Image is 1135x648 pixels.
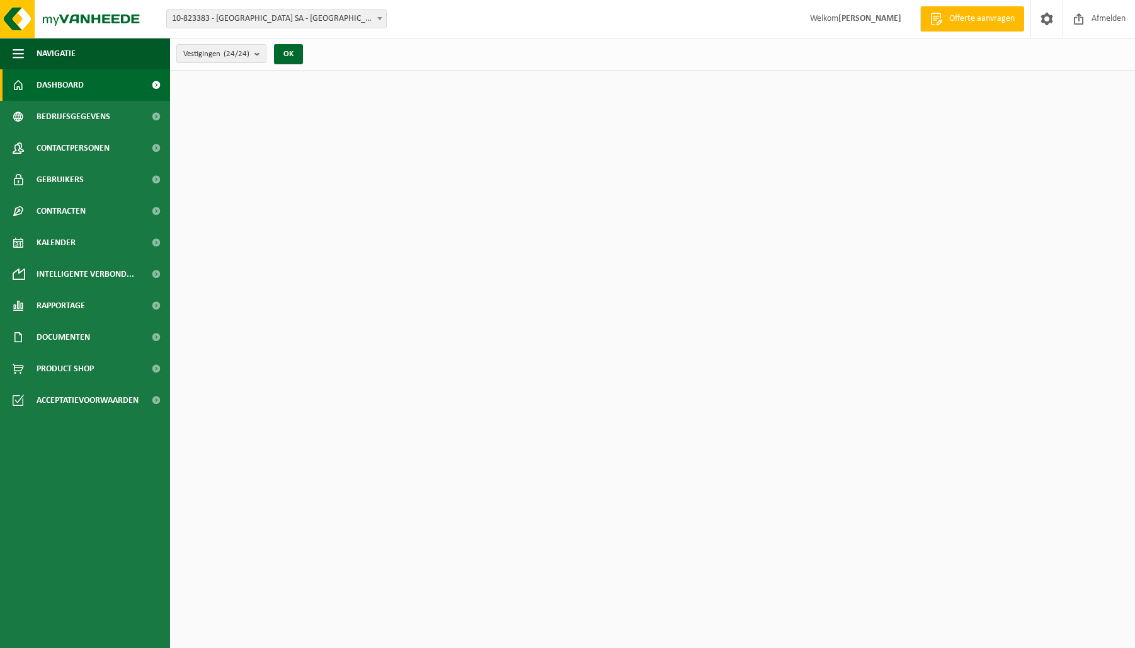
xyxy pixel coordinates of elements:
button: OK [274,44,303,64]
span: Navigatie [37,38,76,69]
strong: [PERSON_NAME] [838,14,901,23]
span: Rapportage [37,290,85,321]
span: Intelligente verbond... [37,258,134,290]
span: Vestigingen [183,45,249,64]
span: Dashboard [37,69,84,101]
span: 10-823383 - BELPARK SA - WAVRE [167,10,386,28]
span: Contactpersonen [37,132,110,164]
span: Gebruikers [37,164,84,195]
span: Documenten [37,321,90,353]
button: Vestigingen(24/24) [176,44,266,63]
span: Kalender [37,227,76,258]
span: Offerte aanvragen [946,13,1018,25]
a: Offerte aanvragen [920,6,1024,32]
span: Contracten [37,195,86,227]
span: 10-823383 - BELPARK SA - WAVRE [166,9,387,28]
count: (24/24) [224,50,249,58]
span: Bedrijfsgegevens [37,101,110,132]
span: Acceptatievoorwaarden [37,385,139,416]
span: Product Shop [37,353,94,385]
